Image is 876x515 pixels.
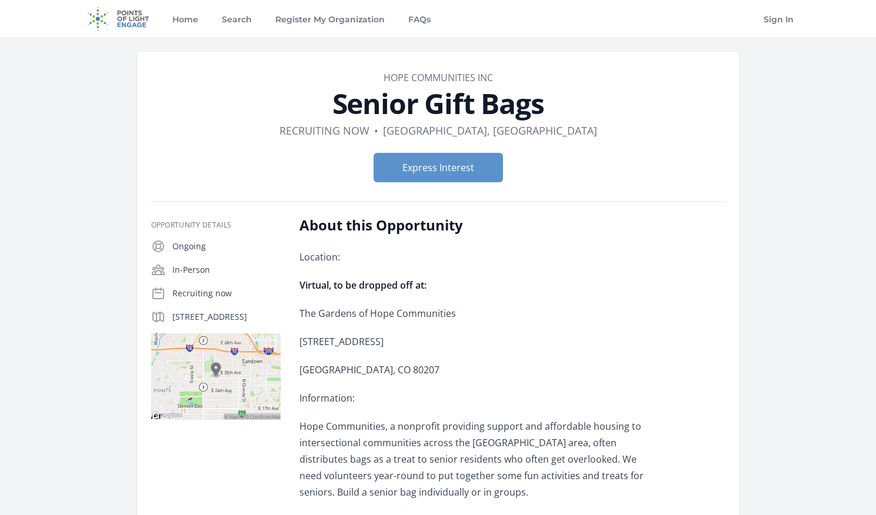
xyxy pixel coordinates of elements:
[299,216,644,235] h2: About this Opportunity
[151,220,281,230] h3: Opportunity Details
[172,287,281,299] p: Recruiting now
[151,333,281,420] img: Map
[279,122,369,139] dd: Recruiting now
[383,122,597,139] dd: [GEOGRAPHIC_DATA], [GEOGRAPHIC_DATA]
[299,390,644,406] p: Information:
[374,153,503,182] button: Express Interest
[299,418,644,500] p: Hope Communities, a nonprofit providing support and affordable housing to intersectional communit...
[299,305,644,322] p: The Gardens of Hope Communities
[172,311,281,323] p: [STREET_ADDRESS]
[172,240,281,252] p: Ongoing
[374,122,378,139] div: •
[299,279,427,292] strong: Virtual, to be dropped off at:
[299,249,644,265] p: Location:
[384,71,493,84] a: HOPE COMMUNITIES INC
[299,333,644,350] p: [STREET_ADDRESS]
[172,264,281,276] p: In-Person
[151,89,725,118] h1: Senior Gift Bags
[299,362,644,378] p: [GEOGRAPHIC_DATA], CO 80207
